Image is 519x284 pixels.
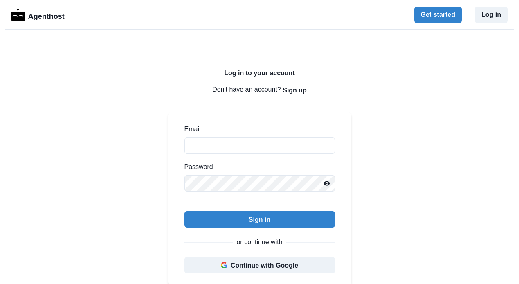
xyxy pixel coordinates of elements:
button: Sign in [184,211,335,228]
img: Logo [11,9,25,21]
label: Password [184,162,330,172]
label: Email [184,124,330,134]
a: LogoAgenthost [11,8,65,22]
button: Log in [475,7,508,23]
h2: Log in to your account [168,69,351,77]
p: Agenthost [28,8,65,22]
button: Reveal password [319,175,335,192]
p: Don't have an account? [168,82,351,98]
button: Sign up [283,82,307,98]
button: Continue with Google [184,257,335,273]
button: Get started [414,7,462,23]
p: or continue with [236,237,282,247]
